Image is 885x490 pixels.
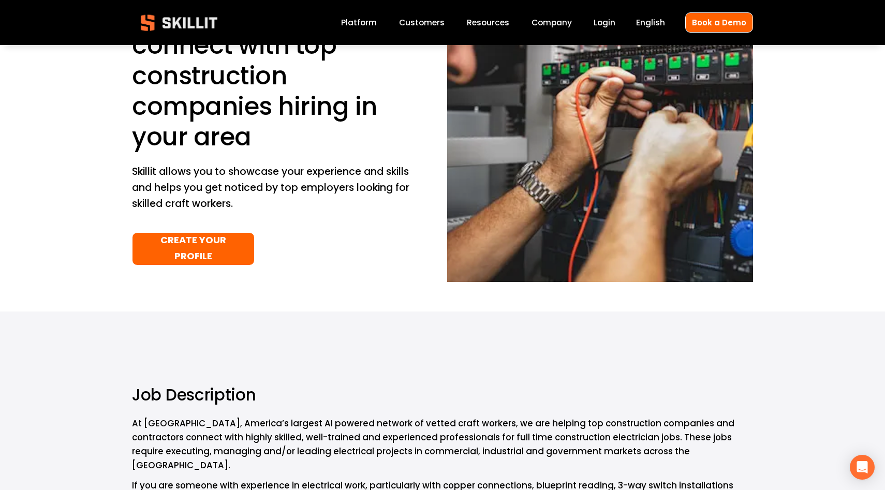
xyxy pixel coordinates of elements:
a: Login [594,16,615,29]
a: Company [532,16,572,29]
a: Book a Demo [685,12,753,33]
p: At [GEOGRAPHIC_DATA], America’s largest AI powered network of vetted craft workers, we are helpin... [132,417,753,472]
p: Skillit allows you to showcase your experience and skills and helps you get noticed by top employ... [132,164,412,212]
a: Platform [341,16,377,29]
div: Open Intercom Messenger [850,455,875,480]
span: Resources [467,17,509,28]
span: English [636,17,665,28]
a: CREATE YOUR PROFILE [132,232,255,265]
div: language picker [636,16,665,29]
h2: Job Description [132,384,388,406]
a: folder dropdown [467,16,509,29]
img: Skillit [132,7,226,38]
a: Customers [399,16,445,29]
